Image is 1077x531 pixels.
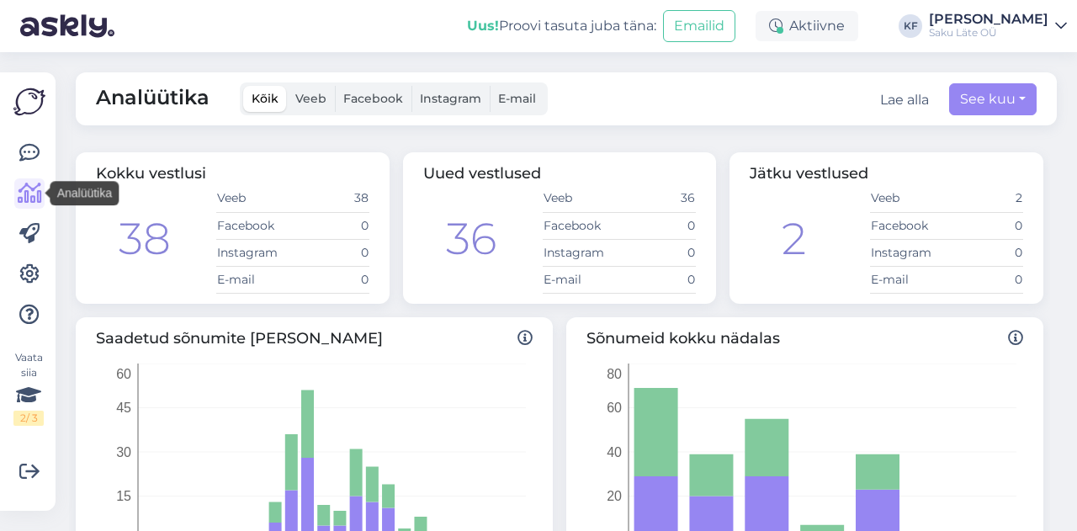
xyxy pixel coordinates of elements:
td: 0 [947,266,1023,293]
span: Jätku vestlused [750,164,868,183]
td: 0 [293,212,369,239]
td: Instagram [216,239,293,266]
td: Veeb [216,185,293,212]
td: 0 [619,212,696,239]
tspan: 40 [607,444,622,459]
td: 0 [619,266,696,293]
span: Analüütika [96,82,210,115]
div: KF [899,14,922,38]
tspan: 80 [607,366,622,380]
td: E-mail [543,266,619,293]
td: 38 [293,185,369,212]
tspan: 60 [116,366,131,380]
div: [PERSON_NAME] [929,13,1048,26]
div: 38 [119,206,171,272]
td: 36 [619,185,696,212]
td: Instagram [870,239,947,266]
td: Facebook [543,212,619,239]
td: Facebook [216,212,293,239]
tspan: 45 [116,401,131,415]
img: Askly Logo [13,86,45,118]
td: Veeb [870,185,947,212]
td: 0 [293,266,369,293]
div: Vaata siia [13,350,44,426]
td: E-mail [870,266,947,293]
td: Instagram [543,239,619,266]
div: Analüütika [50,181,119,205]
div: Aktiivne [756,11,858,41]
td: E-mail [216,266,293,293]
div: 2 / 3 [13,411,44,426]
div: Saku Läte OÜ [929,26,1048,40]
tspan: 60 [607,401,622,415]
tspan: 15 [116,489,131,503]
td: 2 [947,185,1023,212]
b: Uus! [467,18,499,34]
td: 0 [947,239,1023,266]
div: 2 [782,206,806,272]
td: 0 [947,212,1023,239]
a: [PERSON_NAME]Saku Läte OÜ [929,13,1067,40]
div: Proovi tasuta juba täna: [467,16,656,36]
span: Uued vestlused [423,164,541,183]
span: Instagram [420,91,481,106]
span: Sõnumeid kokku nädalas [586,327,1023,350]
tspan: 20 [607,489,622,503]
span: Facebook [343,91,403,106]
td: 0 [293,239,369,266]
span: Kokku vestlusi [96,164,206,183]
button: See kuu [949,83,1037,115]
span: Veeb [295,91,326,106]
span: E-mail [498,91,536,106]
button: Emailid [663,10,735,42]
span: Saadetud sõnumite [PERSON_NAME] [96,327,533,350]
td: 0 [619,239,696,266]
span: Kõik [252,91,279,106]
button: Lae alla [880,90,929,110]
tspan: 30 [116,444,131,459]
td: Veeb [543,185,619,212]
td: Facebook [870,212,947,239]
div: 36 [446,206,496,272]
